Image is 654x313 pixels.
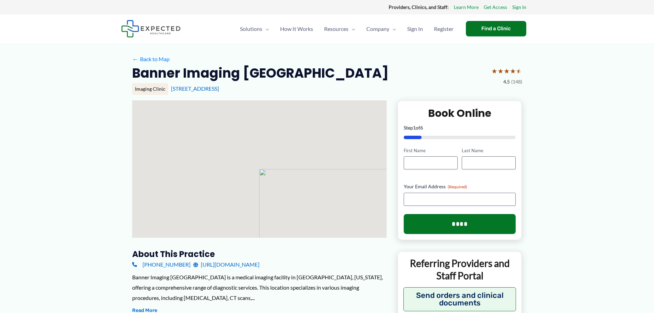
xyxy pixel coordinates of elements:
span: (Required) [448,184,467,189]
div: Imaging Clinic [132,83,168,95]
p: Step of [404,125,516,130]
a: Sign In [512,3,526,12]
button: Send orders and clinical documents [403,287,516,311]
a: SolutionsMenu Toggle [234,17,275,41]
a: Register [428,17,459,41]
span: Solutions [240,17,262,41]
div: Banner Imaging [GEOGRAPHIC_DATA] is a medical imaging facility in [GEOGRAPHIC_DATA], [US_STATE], ... [132,272,387,303]
span: 4.5 [503,77,510,86]
label: Last Name [462,147,516,154]
span: ★ [491,65,497,77]
h2: Banner Imaging [GEOGRAPHIC_DATA] [132,65,389,81]
strong: Providers, Clinics, and Staff: [389,4,449,10]
img: Expected Healthcare Logo - side, dark font, small [121,20,181,37]
a: Sign In [402,17,428,41]
a: [PHONE_NUMBER] [132,259,191,270]
span: ★ [516,65,522,77]
nav: Primary Site Navigation [234,17,459,41]
span: 1 [413,125,416,131]
h2: Book Online [404,107,516,120]
a: [URL][DOMAIN_NAME] [193,259,260,270]
label: Your Email Address [404,183,516,190]
a: CompanyMenu Toggle [361,17,402,41]
span: ← [132,56,139,62]
span: Menu Toggle [389,17,396,41]
span: Register [434,17,454,41]
a: ResourcesMenu Toggle [319,17,361,41]
span: 6 [420,125,423,131]
span: (148) [511,77,522,86]
span: Menu Toggle [262,17,269,41]
a: ←Back to Map [132,54,170,64]
span: Resources [324,17,348,41]
h3: About this practice [132,249,387,259]
p: Referring Providers and Staff Portal [403,257,516,282]
span: ★ [497,65,504,77]
label: First Name [404,147,458,154]
a: How It Works [275,17,319,41]
span: ★ [510,65,516,77]
a: Get Access [484,3,507,12]
span: Menu Toggle [348,17,355,41]
a: Find a Clinic [466,21,526,36]
span: ★ [504,65,510,77]
a: [STREET_ADDRESS] [171,85,219,92]
span: Company [366,17,389,41]
span: How It Works [280,17,313,41]
span: Sign In [407,17,423,41]
a: Learn More [454,3,479,12]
